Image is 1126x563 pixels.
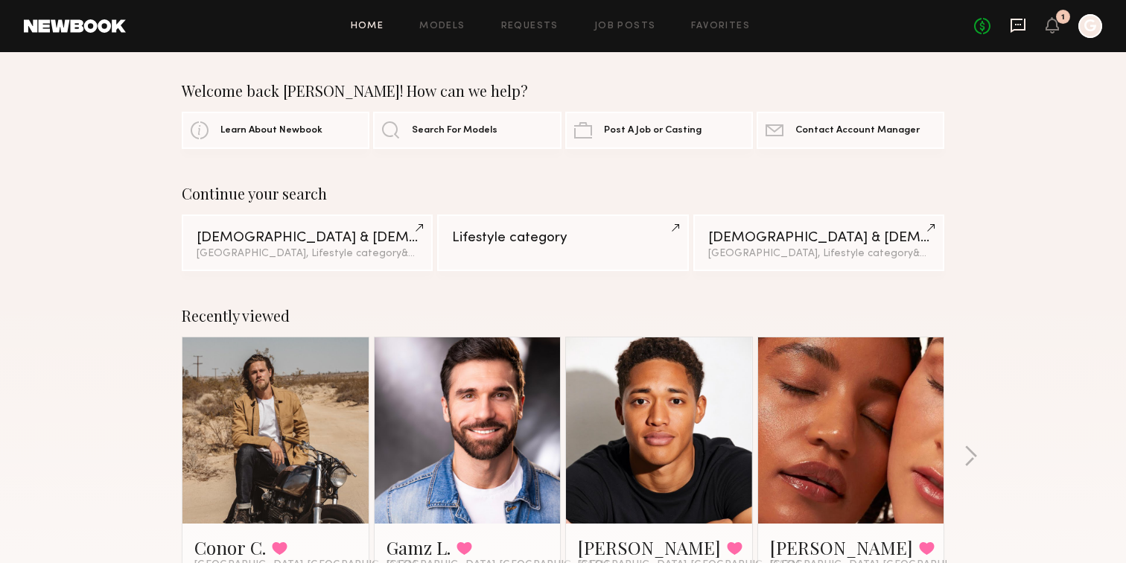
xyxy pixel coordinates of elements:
[182,82,944,100] div: Welcome back [PERSON_NAME]! How can we help?
[501,22,559,31] a: Requests
[182,185,944,203] div: Continue your search
[757,112,944,149] a: Contact Account Manager
[708,249,929,259] div: [GEOGRAPHIC_DATA], Lifestyle category
[197,231,418,245] div: [DEMOGRAPHIC_DATA] & [DEMOGRAPHIC_DATA] Models
[351,22,384,31] a: Home
[197,249,418,259] div: [GEOGRAPHIC_DATA], Lifestyle category
[373,112,561,149] a: Search For Models
[182,307,944,325] div: Recently viewed
[693,214,944,271] a: [DEMOGRAPHIC_DATA] & [DEMOGRAPHIC_DATA] Models[GEOGRAPHIC_DATA], Lifestyle category&1other filter
[795,126,920,136] span: Contact Account Manager
[194,535,266,559] a: Conor C.
[913,249,977,258] span: & 1 other filter
[1078,14,1102,38] a: G
[565,112,753,149] a: Post A Job or Casting
[594,22,656,31] a: Job Posts
[387,535,451,559] a: Gamz L.
[1061,13,1065,22] div: 1
[401,249,465,258] span: & 1 other filter
[691,22,750,31] a: Favorites
[182,214,433,271] a: [DEMOGRAPHIC_DATA] & [DEMOGRAPHIC_DATA] Models[GEOGRAPHIC_DATA], Lifestyle category&1other filter
[770,535,913,559] a: [PERSON_NAME]
[220,126,322,136] span: Learn About Newbook
[604,126,702,136] span: Post A Job or Casting
[182,112,369,149] a: Learn About Newbook
[412,126,497,136] span: Search For Models
[452,231,673,245] div: Lifestyle category
[437,214,688,271] a: Lifestyle category
[419,22,465,31] a: Models
[708,231,929,245] div: [DEMOGRAPHIC_DATA] & [DEMOGRAPHIC_DATA] Models
[578,535,721,559] a: [PERSON_NAME]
